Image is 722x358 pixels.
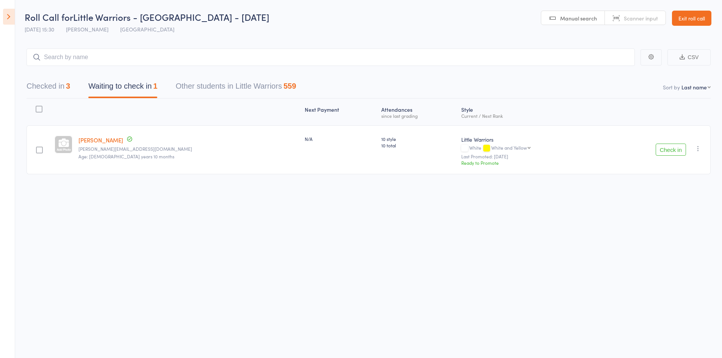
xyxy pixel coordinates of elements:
[73,11,269,23] span: Little Warriors - [GEOGRAPHIC_DATA] - [DATE]
[66,82,70,90] div: 3
[461,145,598,152] div: White
[88,78,157,98] button: Waiting to check in1
[66,25,108,33] span: [PERSON_NAME]
[378,102,459,122] div: Atten­dances
[27,48,635,66] input: Search by name
[78,136,123,144] a: [PERSON_NAME]
[120,25,174,33] span: [GEOGRAPHIC_DATA]
[461,113,598,118] div: Current / Next Rank
[461,154,598,159] small: Last Promoted: [DATE]
[305,136,375,142] div: N/A
[25,25,54,33] span: [DATE] 15:30
[491,145,527,150] div: White and Yellow
[461,136,598,143] div: Little Warriors
[25,11,73,23] span: Roll Call for
[27,78,70,98] button: Checked in3
[302,102,378,122] div: Next Payment
[153,82,157,90] div: 1
[381,136,456,142] span: 10 style
[78,146,299,152] small: beth.bridgeman89@gmail.com
[560,14,597,22] span: Manual search
[175,78,296,98] button: Other students in Little Warriors559
[461,159,598,166] div: Ready to Promote
[663,83,680,91] label: Sort by
[458,102,601,122] div: Style
[656,144,686,156] button: Check in
[681,83,707,91] div: Last name
[624,14,658,22] span: Scanner input
[283,82,296,90] div: 559
[381,142,456,149] span: 10 total
[672,11,711,26] a: Exit roll call
[667,49,711,66] button: CSV
[381,113,456,118] div: since last grading
[78,153,174,159] span: Age: [DEMOGRAPHIC_DATA] years 10 months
